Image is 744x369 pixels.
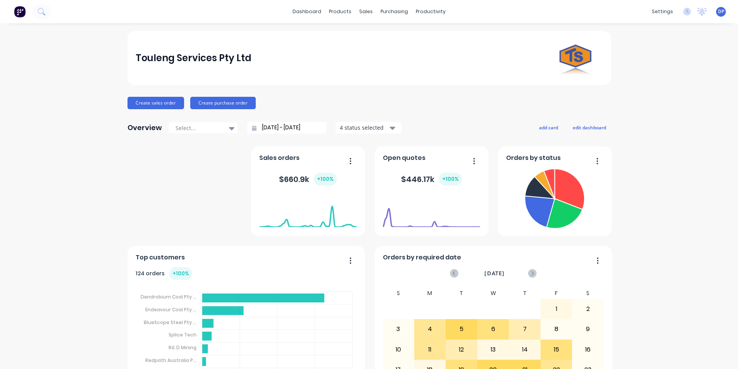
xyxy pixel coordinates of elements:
[279,173,337,185] div: $ 660.9k
[415,319,446,339] div: 4
[506,153,561,163] span: Orders by status
[336,122,401,134] button: 4 status selected
[401,173,462,185] div: $ 446.17k
[509,288,541,299] div: T
[718,8,724,15] span: DP
[340,124,389,132] div: 4 status selected
[648,6,677,17] div: settings
[377,6,412,17] div: purchasing
[548,31,603,85] img: Touleng Services Pty Ltd
[127,120,162,136] div: Overview
[541,340,572,359] div: 15
[414,288,446,299] div: M
[355,6,377,17] div: sales
[478,340,509,359] div: 13
[14,6,26,17] img: Factory
[446,288,477,299] div: T
[446,319,477,339] div: 5
[509,319,540,339] div: 7
[572,340,603,359] div: 16
[383,319,414,339] div: 3
[169,344,196,351] tspan: R& D Mining
[289,6,325,17] a: dashboard
[169,331,196,338] tspan: Splice Tech
[314,173,337,185] div: + 100 %
[136,253,185,262] span: Top customers
[477,288,509,299] div: W
[572,299,603,319] div: 2
[572,288,604,299] div: S
[439,173,462,185] div: + 100 %
[541,299,572,319] div: 1
[136,50,251,66] div: Touleng Services Pty Ltd
[145,357,196,364] tspan: Redpath Australia P...
[478,319,509,339] div: 6
[568,122,611,132] button: edit dashboard
[259,153,300,163] span: Sales orders
[127,97,184,109] button: Create sales order
[325,6,355,17] div: products
[190,97,256,109] button: Create purchase order
[541,319,572,339] div: 8
[572,319,603,339] div: 9
[383,153,425,163] span: Open quotes
[383,340,414,359] div: 10
[141,293,196,300] tspan: Dendrobium Coal Pty ...
[446,340,477,359] div: 12
[541,288,572,299] div: F
[136,267,192,280] div: 124 orders
[145,306,196,313] tspan: Endeavour Coal Pty ...
[509,340,540,359] div: 14
[484,269,505,278] span: [DATE]
[412,6,449,17] div: productivity
[144,319,196,325] tspan: BlueScope Steel Pty ...
[534,122,563,132] button: add card
[169,267,192,280] div: + 100 %
[415,340,446,359] div: 11
[382,288,414,299] div: S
